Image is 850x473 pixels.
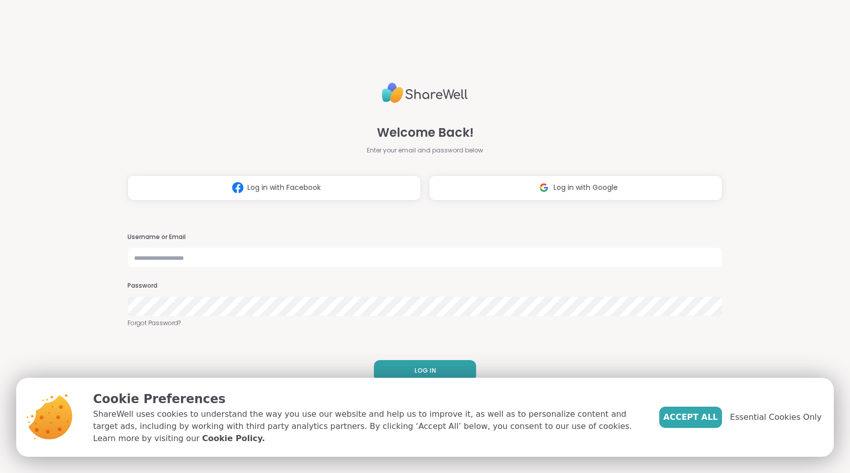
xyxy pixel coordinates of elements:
h3: Username or Email [127,233,722,242]
button: LOG IN [374,360,476,381]
span: Log in with Google [554,182,618,193]
span: LOG IN [414,366,436,375]
button: Log in with Facebook [127,175,421,201]
img: ShareWell Logomark [534,178,554,197]
p: Cookie Preferences [93,390,643,408]
span: Enter your email and password below [367,146,483,155]
span: Log in with Facebook [247,182,321,193]
button: Accept All [659,407,722,428]
span: Accept All [663,411,718,423]
img: ShareWell Logomark [228,178,247,197]
img: ShareWell Logo [382,78,468,107]
a: Forgot Password? [127,319,722,328]
h3: Password [127,282,722,290]
span: Essential Cookies Only [730,411,822,423]
p: ShareWell uses cookies to understand the way you use our website and help us to improve it, as we... [93,408,643,445]
button: Log in with Google [429,175,722,201]
span: Welcome Back! [377,124,474,142]
a: Cookie Policy. [202,432,265,445]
